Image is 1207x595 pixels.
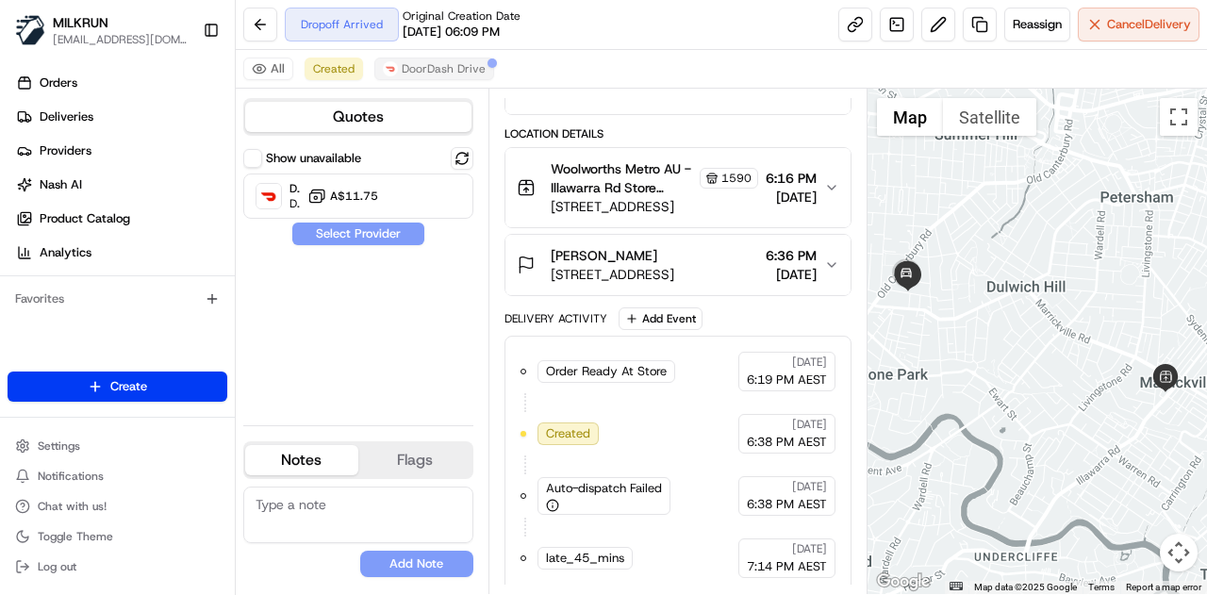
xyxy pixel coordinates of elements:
[110,378,147,395] span: Create
[792,541,827,556] span: [DATE]
[38,438,80,454] span: Settings
[403,24,500,41] span: [DATE] 06:09 PM
[1107,16,1191,33] span: Cancel Delivery
[872,570,934,594] a: Open this area in Google Maps (opens a new window)
[505,235,851,295] button: [PERSON_NAME][STREET_ADDRESS]6:36 PM[DATE]
[403,8,521,24] span: Original Creation Date
[504,126,852,141] div: Location Details
[766,188,817,207] span: [DATE]
[38,469,104,484] span: Notifications
[256,184,281,208] img: DoorDash Drive
[950,582,963,590] button: Keyboard shortcuts
[551,265,674,284] span: [STREET_ADDRESS]
[546,363,667,380] span: Order Ready At Store
[1126,582,1201,592] a: Report a map error
[402,61,486,76] span: DoorDash Drive
[792,479,827,494] span: [DATE]
[8,136,235,166] a: Providers
[8,68,235,98] a: Orders
[40,74,77,91] span: Orders
[243,58,293,80] button: All
[330,189,378,204] span: A$11.75
[8,170,235,200] a: Nash AI
[766,246,817,265] span: 6:36 PM
[358,445,471,475] button: Flags
[8,463,227,489] button: Notifications
[8,204,235,234] a: Product Catalog
[305,58,363,80] button: Created
[546,480,662,497] span: Auto-dispatch Failed
[245,102,471,132] button: Quotes
[15,15,45,45] img: MILKRUN
[721,171,752,186] span: 1590
[40,142,91,159] span: Providers
[313,61,355,76] span: Created
[747,496,827,513] span: 6:38 PM AEST
[792,417,827,432] span: [DATE]
[307,187,378,206] button: A$11.75
[747,434,827,451] span: 6:38 PM AEST
[766,169,817,188] span: 6:16 PM
[766,265,817,284] span: [DATE]
[1004,8,1070,41] button: Reassign
[8,284,227,314] div: Favorites
[551,159,696,197] span: Woolworths Metro AU - Illawarra Rd Store Manager
[1160,98,1198,136] button: Toggle fullscreen view
[747,372,827,388] span: 6:19 PM AEST
[546,550,624,567] span: late_45_mins
[8,554,227,580] button: Log out
[747,558,827,575] span: 7:14 PM AEST
[38,499,107,514] span: Chat with us!
[8,8,195,53] button: MILKRUNMILKRUN[EMAIL_ADDRESS][DOMAIN_NAME]
[1013,16,1062,33] span: Reassign
[40,108,93,125] span: Deliveries
[266,150,361,167] label: Show unavailable
[1160,534,1198,571] button: Map camera controls
[877,98,943,136] button: Show street map
[8,523,227,550] button: Toggle Theme
[245,445,358,475] button: Notes
[40,176,82,193] span: Nash AI
[8,102,235,132] a: Deliveries
[504,311,607,326] div: Delivery Activity
[53,13,108,32] button: MILKRUN
[943,98,1036,136] button: Show satellite imagery
[974,582,1077,592] span: Map data ©2025 Google
[546,425,590,442] span: Created
[289,181,300,196] span: DoorDash Drive
[872,570,934,594] img: Google
[792,355,827,370] span: [DATE]
[887,256,925,293] div: 1
[8,372,227,402] button: Create
[8,238,235,268] a: Analytics
[1088,582,1115,592] a: Terms (opens in new tab)
[53,32,188,47] button: [EMAIL_ADDRESS][DOMAIN_NAME]
[551,197,758,216] span: [STREET_ADDRESS]
[383,61,398,76] img: doordash_logo_v2.png
[1078,8,1199,41] button: CancelDelivery
[619,307,703,330] button: Add Event
[551,246,657,265] span: [PERSON_NAME]
[38,529,113,544] span: Toggle Theme
[40,244,91,261] span: Analytics
[505,148,851,227] button: Woolworths Metro AU - Illawarra Rd Store Manager1590[STREET_ADDRESS]6:16 PM[DATE]
[38,559,76,574] span: Log out
[40,210,130,227] span: Product Catalog
[8,433,227,459] button: Settings
[289,196,300,211] span: Dropoff ETA 17 minutes
[8,493,227,520] button: Chat with us!
[374,58,494,80] button: DoorDash Drive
